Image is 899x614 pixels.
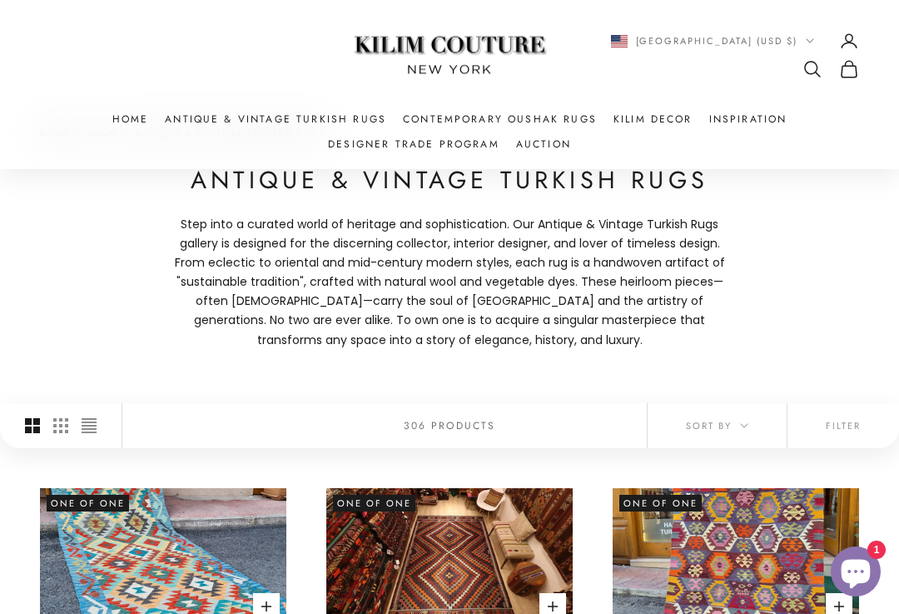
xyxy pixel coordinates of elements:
summary: Kilim Decor [613,111,693,127]
a: Designer Trade Program [328,136,499,152]
span: [GEOGRAPHIC_DATA] (USD $) [636,33,798,48]
img: United States [611,35,628,47]
a: Antique & Vintage Turkish Rugs [165,111,386,127]
button: Filter [787,403,899,448]
span: One of One [619,495,702,512]
nav: Primary navigation [40,111,859,153]
button: Sort by [648,403,787,448]
p: 306 products [404,417,496,433]
span: Sort by [686,418,748,433]
a: Home [112,111,149,127]
nav: Secondary navigation [587,31,859,79]
span: One of One [333,495,415,512]
inbox-online-store-chat: Shopify online store chat [826,547,886,601]
a: Inspiration [709,111,787,127]
span: One of One [47,495,129,512]
button: Switch to compact product images [82,403,97,448]
button: Change country or currency [611,33,815,48]
button: Switch to smaller product images [53,403,68,448]
img: Logo of Kilim Couture New York [345,16,554,95]
a: Auction [516,136,571,152]
h1: Antique & Vintage Turkish Rugs [166,162,733,198]
a: Contemporary Oushak Rugs [403,111,597,127]
p: Step into a curated world of heritage and sophistication. Our Antique & Vintage Turkish Rugs gall... [166,215,733,350]
button: Switch to larger product images [25,403,40,448]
